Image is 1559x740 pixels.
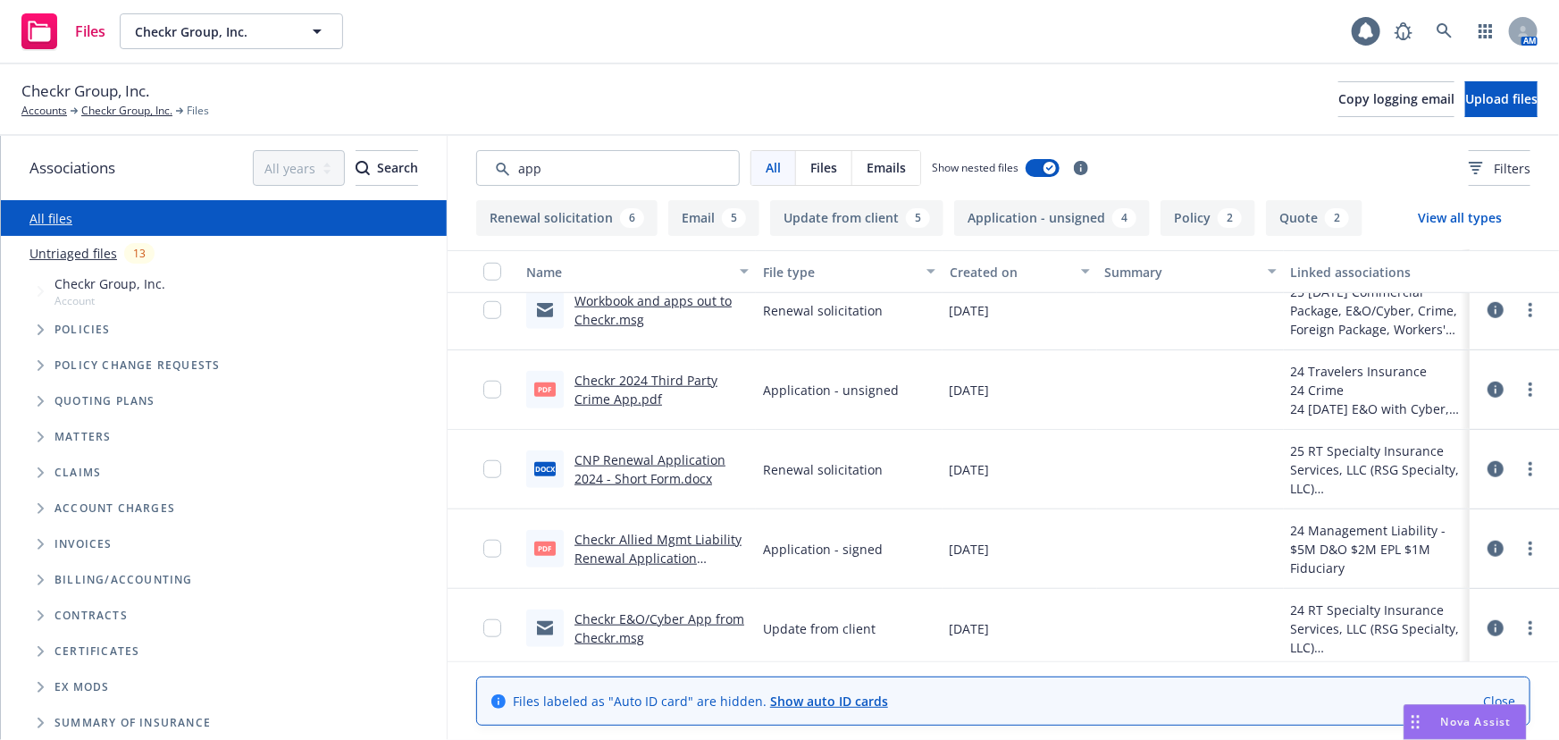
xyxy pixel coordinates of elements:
span: Files labeled as "Auto ID card" are hidden. [513,692,888,711]
span: docx [534,462,556,475]
span: Invoices [54,539,113,550]
a: Checkr E&O/Cyber App from Checkr.msg [574,610,744,646]
span: Filters [1469,159,1530,178]
button: View all types [1389,200,1530,236]
span: Application - signed [763,540,883,559]
a: Checkr 2024 Third Party Crime App.pdf [574,372,717,408]
span: Quoting plans [54,396,155,407]
a: Untriaged files [29,244,117,263]
div: 2 [1325,208,1349,228]
input: Toggle Row Selected [483,381,501,399]
div: Drag to move [1404,705,1427,739]
a: Close [1483,692,1515,711]
button: Checkr Group, Inc. [120,13,343,49]
span: Associations [29,156,115,180]
input: Select all [483,263,501,281]
span: [DATE] [950,381,990,399]
button: Nova Assist [1404,704,1527,740]
span: Certificates [54,646,139,657]
span: [DATE] [950,540,990,559]
span: Emails [867,158,906,177]
div: Linked associations [1291,263,1463,282]
span: Files [75,24,105,38]
input: Toggle Row Selected [483,619,501,637]
a: Show auto ID cards [770,693,888,710]
div: Search [356,151,418,185]
span: Account charges [54,503,175,514]
span: Copy logging email [1338,90,1454,107]
svg: Search [356,161,370,175]
span: Summary of insurance [54,718,211,728]
span: Files [187,103,209,119]
div: 24 Management Liability - $5M D&O $2M EPL $1M Fiduciary [1291,521,1463,577]
button: File type [756,250,942,293]
div: 24 Travelers Insurance [1291,362,1463,381]
div: Summary [1104,263,1256,282]
button: Application - unsigned [954,200,1150,236]
span: [DATE] [950,301,990,320]
span: Nova Assist [1441,714,1512,729]
a: Accounts [21,103,67,119]
span: All [766,158,781,177]
button: Quote [1266,200,1362,236]
span: Update from client [763,619,876,638]
span: Filters [1494,159,1530,178]
span: Application - unsigned [763,381,899,399]
div: 25 RT Specialty Insurance Services, LLC (RSG Specialty, LLC) [1291,441,1463,498]
span: Checkr Group, Inc. [54,274,165,293]
button: Policy [1161,200,1255,236]
span: Show nested files [932,160,1018,175]
span: Ex Mods [54,682,109,693]
input: Search by keyword... [476,150,740,186]
span: pdf [534,383,556,396]
a: Checkr Allied Mgmt Liability Renewal Application 2024.pdf [574,531,742,585]
span: Checkr Group, Inc. [21,80,149,103]
button: Upload files [1465,81,1538,117]
input: Toggle Row Selected [483,540,501,558]
a: more [1520,458,1541,480]
span: Renewal solicitation [763,301,883,320]
button: Filters [1469,150,1530,186]
a: more [1520,618,1541,639]
div: 4 [1112,208,1136,228]
a: All files [29,210,72,227]
div: 13 [124,243,155,264]
button: SearchSearch [356,150,418,186]
button: Renewal solicitation [476,200,658,236]
a: more [1520,299,1541,321]
span: [DATE] [950,460,990,479]
div: 5 [906,208,930,228]
div: Name [526,263,729,282]
button: Copy logging email [1338,81,1454,117]
a: Search [1427,13,1463,49]
div: 6 [620,208,644,228]
div: File type [763,263,915,282]
span: Upload files [1465,90,1538,107]
div: 5 [722,208,746,228]
div: 24 [DATE] E&O with Cyber, Workers' Compensation, Cyber, Crime, Commercial Package Renewal [1291,399,1463,418]
a: CNP Renewal Application 2024 - Short Form.docx [574,451,725,487]
div: 24 Crime [1291,381,1463,399]
a: more [1520,538,1541,559]
span: Matters [54,432,111,442]
span: Contracts [54,610,128,621]
span: Checkr Group, Inc. [135,22,289,41]
button: Email [668,200,759,236]
span: [DATE] [950,619,990,638]
span: pdf [534,542,556,555]
div: 2 [1218,208,1242,228]
button: Update from client [770,200,943,236]
span: Renewal solicitation [763,460,883,479]
a: Checkr Group, Inc. [81,103,172,119]
button: Name [519,250,756,293]
button: Summary [1097,250,1283,293]
span: Files [810,158,837,177]
div: 25 [DATE] Commercial Package, E&O/Cyber, Crime, Foreign Package, Workers' Compensation, Commercia... [1291,282,1463,339]
div: Created on [950,263,1071,282]
input: Toggle Row Selected [483,460,501,478]
a: Report a Bug [1386,13,1421,49]
span: Policies [54,324,111,335]
span: Claims [54,467,101,478]
div: 24 RT Specialty Insurance Services, LLC (RSG Specialty, LLC) [1291,601,1463,657]
div: Tree Example [1,271,447,562]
